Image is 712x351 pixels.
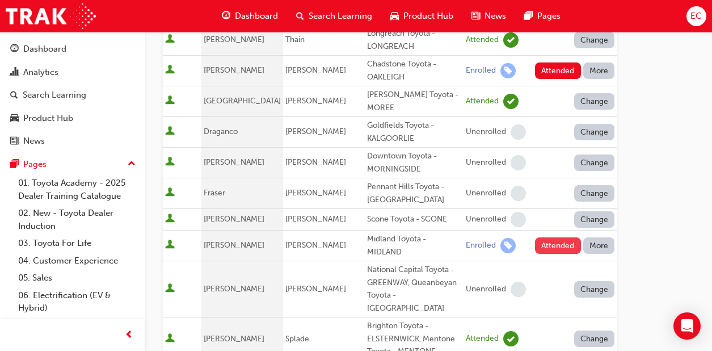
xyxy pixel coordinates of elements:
[204,188,225,198] span: Fraser
[574,93,615,110] button: Change
[204,214,264,224] span: [PERSON_NAME]
[10,44,19,55] span: guage-icon
[574,331,615,347] button: Change
[466,188,506,199] div: Unenrolled
[367,89,461,114] div: [PERSON_NAME] Toyota - MOREE
[287,5,381,28] a: search-iconSearch Learning
[462,5,515,28] a: news-iconNews
[204,65,264,75] span: [PERSON_NAME]
[23,66,58,79] div: Analytics
[10,136,19,147] span: news-icon
[165,214,175,225] span: User is active
[10,68,19,78] span: chart-icon
[23,89,86,102] div: Search Learning
[535,62,581,79] button: Attended
[686,6,706,26] button: EC
[285,214,346,224] span: [PERSON_NAME]
[285,284,346,294] span: [PERSON_NAME]
[466,284,506,295] div: Unenrolled
[165,283,175,295] span: User is active
[403,10,453,23] span: Product Hub
[466,157,506,168] div: Unenrolled
[23,135,45,148] div: News
[367,150,461,175] div: Downtown Toyota - MORNINGSIDE
[204,96,281,106] span: [GEOGRAPHIC_DATA]
[285,157,346,167] span: [PERSON_NAME]
[583,237,615,254] button: More
[285,96,346,106] span: [PERSON_NAME]
[204,127,238,136] span: Draganco
[204,157,264,167] span: [PERSON_NAME]
[574,185,615,202] button: Change
[14,235,140,252] a: 03. Toyota For Life
[471,9,480,23] span: news-icon
[574,154,615,171] button: Change
[165,65,175,76] span: User is active
[296,9,304,23] span: search-icon
[503,331,519,346] span: learningRecordVerb_ATTEND-icon
[10,160,19,170] span: pages-icon
[204,284,264,294] span: [PERSON_NAME]
[367,58,461,83] div: Chadstone Toyota - OAKLEIGH
[285,188,346,198] span: [PERSON_NAME]
[574,124,615,140] button: Change
[524,9,533,23] span: pages-icon
[165,34,175,45] span: User is active
[367,27,461,53] div: Longreach Toyota - LONGREACH
[14,317,140,335] a: 07. Parts21 Certification
[125,328,133,342] span: prev-icon
[285,35,305,44] span: Thain
[583,62,615,79] button: More
[5,131,140,152] a: News
[390,9,399,23] span: car-icon
[222,9,230,23] span: guage-icon
[5,36,140,154] button: DashboardAnalyticsSearch LearningProduct HubNews
[165,157,175,168] span: User is active
[235,10,278,23] span: Dashboard
[10,114,19,124] span: car-icon
[10,90,18,101] span: search-icon
[466,333,499,344] div: Attended
[511,282,526,297] span: learningRecordVerb_NONE-icon
[574,211,615,228] button: Change
[537,10,561,23] span: Pages
[381,5,462,28] a: car-iconProduct Hub
[511,186,526,201] span: learningRecordVerb_NONE-icon
[204,35,264,44] span: [PERSON_NAME]
[204,334,264,344] span: [PERSON_NAME]
[466,214,506,225] div: Unenrolled
[466,127,506,137] div: Unenrolled
[14,204,140,235] a: 02. New - Toyota Dealer Induction
[204,240,264,250] span: [PERSON_NAME]
[503,32,519,48] span: learningRecordVerb_ATTEND-icon
[511,155,526,170] span: learningRecordVerb_NONE-icon
[5,154,140,175] button: Pages
[5,62,140,83] a: Analytics
[128,157,136,172] span: up-icon
[511,212,526,227] span: learningRecordVerb_NONE-icon
[367,213,461,226] div: Scone Toyota - SCONE
[367,119,461,145] div: Goldfields Toyota - KALGOORLIE
[511,124,526,140] span: learningRecordVerb_NONE-icon
[285,65,346,75] span: [PERSON_NAME]
[14,174,140,204] a: 01. Toyota Academy - 2025 Dealer Training Catalogue
[285,127,346,136] span: [PERSON_NAME]
[690,10,702,23] span: EC
[5,108,140,129] a: Product Hub
[285,240,346,250] span: [PERSON_NAME]
[367,264,461,315] div: National Capital Toyota - GREENWAY, Queanbeyan Toyota - [GEOGRAPHIC_DATA]
[165,187,175,199] span: User is active
[500,63,516,78] span: learningRecordVerb_ENROLL-icon
[503,94,519,109] span: learningRecordVerb_ATTEND-icon
[165,126,175,137] span: User is active
[515,5,570,28] a: pages-iconPages
[574,32,615,48] button: Change
[5,39,140,60] a: Dashboard
[466,65,496,76] div: Enrolled
[213,5,287,28] a: guage-iconDashboard
[6,3,96,29] img: Trak
[367,181,461,206] div: Pennant Hills Toyota - [GEOGRAPHIC_DATA]
[23,43,66,56] div: Dashboard
[535,237,581,254] button: Attended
